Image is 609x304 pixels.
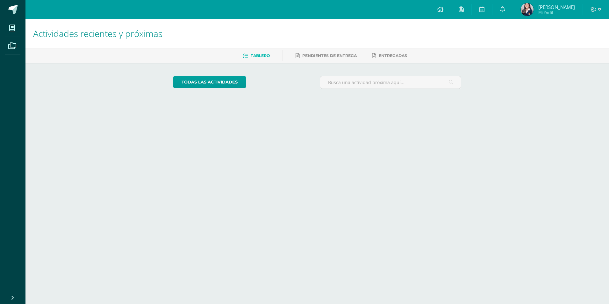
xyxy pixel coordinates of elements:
[521,3,534,16] img: e81cb16aae2e9b165c251855349d79c7.png
[251,53,270,58] span: Tablero
[243,51,270,61] a: Tablero
[173,76,246,88] a: todas las Actividades
[302,53,357,58] span: Pendientes de entrega
[320,76,461,89] input: Busca una actividad próxima aquí...
[379,53,407,58] span: Entregadas
[372,51,407,61] a: Entregadas
[538,4,575,10] span: [PERSON_NAME]
[296,51,357,61] a: Pendientes de entrega
[538,10,575,15] span: Mi Perfil
[33,27,162,40] span: Actividades recientes y próximas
